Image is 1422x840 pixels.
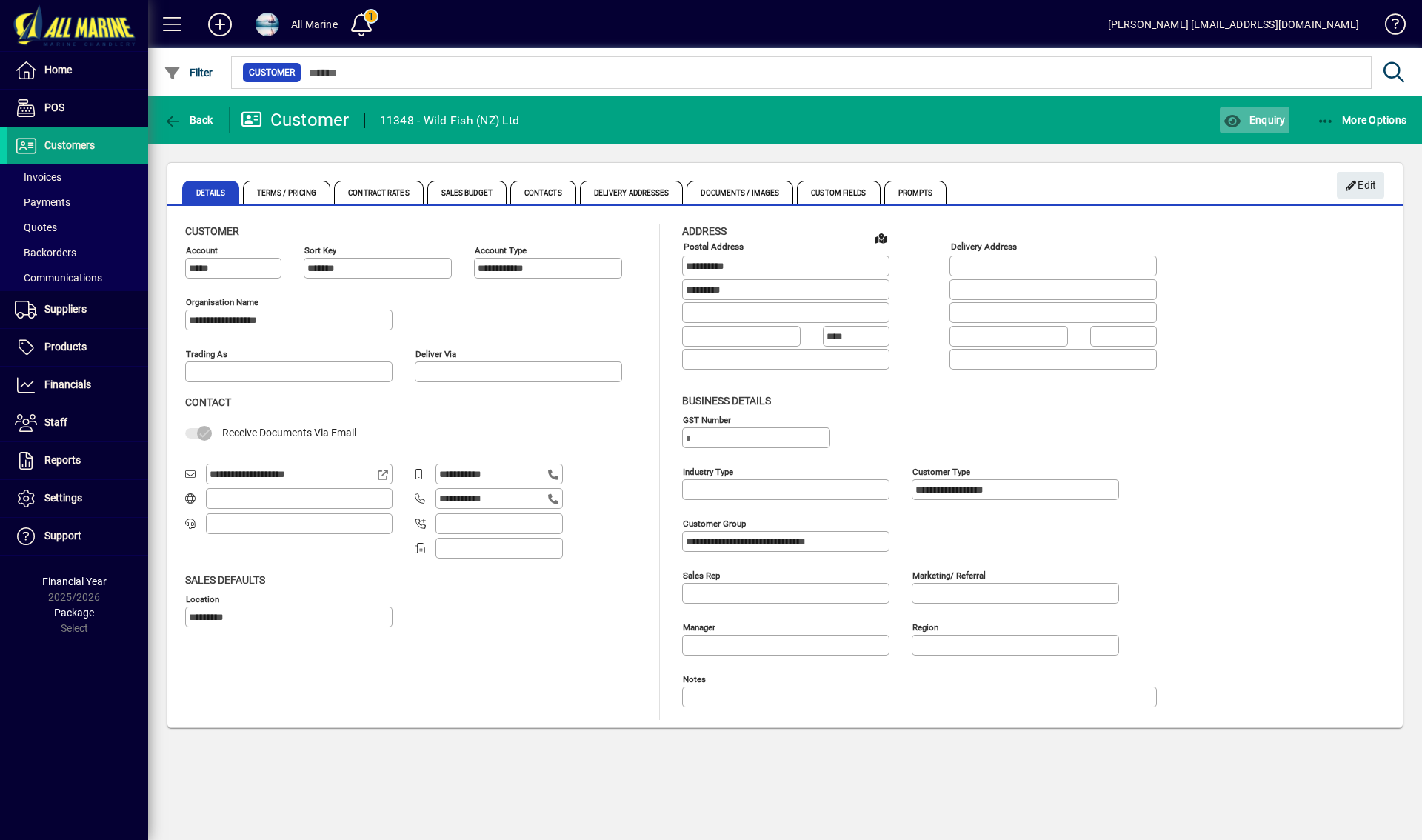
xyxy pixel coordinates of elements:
[683,518,746,528] mat-label: Customer group
[7,518,148,555] a: Support
[1108,13,1359,36] div: [PERSON_NAME] [EMAIL_ADDRESS][DOMAIN_NAME]
[54,607,94,619] span: Package
[7,164,148,190] a: Invoices
[222,427,356,439] span: Receive Documents Via Email
[334,181,423,204] span: Contract Rates
[44,303,87,315] span: Suppliers
[186,349,227,359] mat-label: Trading as
[15,221,57,233] span: Quotes
[912,466,970,476] mat-label: Customer type
[683,466,733,476] mat-label: Industry type
[7,329,148,366] a: Products
[44,454,81,466] span: Reports
[44,492,82,504] span: Settings
[1374,3,1403,51] a: Knowledge Base
[244,11,291,38] button: Profile
[912,570,986,580] mat-label: Marketing/ Referral
[15,171,61,183] span: Invoices
[291,13,338,36] div: All Marine
[185,225,239,237] span: Customer
[44,530,81,541] span: Support
[1220,107,1289,133] button: Enquiry
[185,396,231,408] span: Contact
[7,240,148,265] a: Backorders
[7,442,148,479] a: Reports
[186,245,218,256] mat-label: Account
[7,52,148,89] a: Home
[15,196,70,208] span: Payments
[475,245,527,256] mat-label: Account Type
[7,215,148,240] a: Quotes
[44,64,72,76] span: Home
[164,67,213,79] span: Filter
[186,593,219,604] mat-label: Location
[683,673,706,684] mat-label: Notes
[912,621,938,632] mat-label: Region
[164,114,213,126] span: Back
[7,480,148,517] a: Settings
[1337,172,1384,199] button: Edit
[196,11,244,38] button: Add
[42,576,107,587] span: Financial Year
[44,139,95,151] span: Customers
[15,272,102,284] span: Communications
[160,107,217,133] button: Back
[243,181,331,204] span: Terms / Pricing
[510,181,576,204] span: Contacts
[15,247,76,259] span: Backorders
[44,341,87,353] span: Products
[682,395,771,407] span: Business details
[44,101,64,113] span: POS
[869,226,893,250] a: View on map
[7,265,148,290] a: Communications
[186,297,258,307] mat-label: Organisation name
[380,109,520,133] div: 11348 - Wild Fish (NZ) Ltd
[1224,114,1285,126] span: Enquiry
[1345,173,1377,198] span: Edit
[683,414,731,424] mat-label: GST Number
[797,181,880,204] span: Custom Fields
[427,181,507,204] span: Sales Budget
[682,225,727,237] span: Address
[185,574,265,586] span: Sales defaults
[249,65,295,80] span: Customer
[1313,107,1411,133] button: More Options
[148,107,230,133] app-page-header-button: Back
[1317,114,1407,126] span: More Options
[7,291,148,328] a: Suppliers
[160,59,217,86] button: Filter
[241,108,350,132] div: Customer
[683,570,720,580] mat-label: Sales rep
[304,245,336,256] mat-label: Sort key
[44,379,91,390] span: Financials
[44,416,67,428] span: Staff
[683,621,715,632] mat-label: Manager
[7,367,148,404] a: Financials
[580,181,684,204] span: Delivery Addresses
[182,181,239,204] span: Details
[687,181,793,204] span: Documents / Images
[7,190,148,215] a: Payments
[415,349,456,359] mat-label: Deliver via
[7,90,148,127] a: POS
[884,181,947,204] span: Prompts
[7,404,148,441] a: Staff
